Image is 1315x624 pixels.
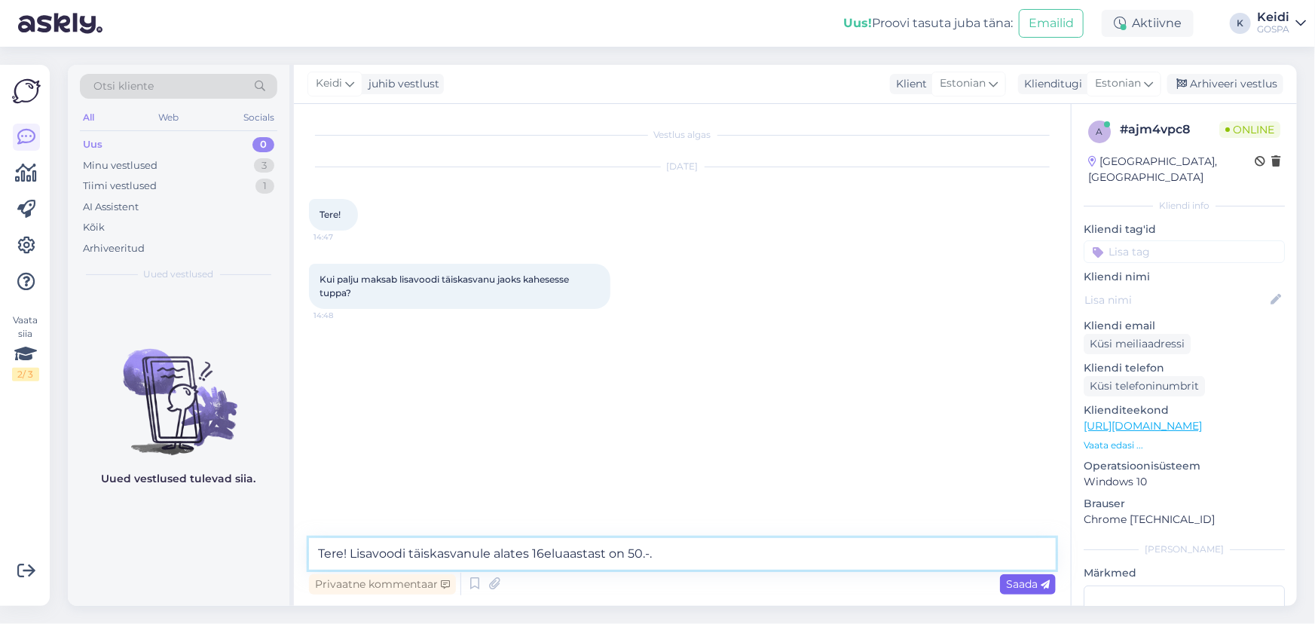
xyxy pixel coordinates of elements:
[240,108,277,127] div: Socials
[1084,222,1285,237] p: Kliendi tag'id
[1095,75,1141,92] span: Estonian
[1230,13,1251,34] div: K
[156,108,182,127] div: Web
[254,158,274,173] div: 3
[1084,334,1191,354] div: Küsi meiliaadressi
[309,160,1056,173] div: [DATE]
[320,209,341,220] span: Tere!
[1084,439,1285,452] p: Vaata edasi ...
[1257,11,1306,35] a: KeidiGOSPA
[1084,240,1285,263] input: Lisa tag
[1102,10,1194,37] div: Aktiivne
[1084,474,1285,490] p: Windows 10
[309,538,1056,570] textarea: Tere! Lisavoodi täiskasvanule alates 16eluaastast on 50.-.
[1084,402,1285,418] p: Klienditeekond
[83,220,105,235] div: Kõik
[68,322,289,457] img: No chats
[93,78,154,94] span: Otsi kliente
[1084,292,1268,308] input: Lisa nimi
[843,16,872,30] b: Uus!
[1084,496,1285,512] p: Brauser
[252,137,274,152] div: 0
[1084,376,1205,396] div: Küsi telefoninumbrit
[1167,74,1283,94] div: Arhiveeri vestlus
[1084,458,1285,474] p: Operatsioonisüsteem
[1084,512,1285,528] p: Chrome [TECHNICAL_ID]
[362,76,439,92] div: juhib vestlust
[1096,126,1103,137] span: a
[12,314,39,381] div: Vaata siia
[102,471,256,487] p: Uued vestlused tulevad siia.
[83,200,139,215] div: AI Assistent
[1219,121,1280,138] span: Online
[1120,121,1219,139] div: # ajm4vpc8
[12,368,39,381] div: 2 / 3
[255,179,274,194] div: 1
[1019,9,1084,38] button: Emailid
[83,158,157,173] div: Minu vestlused
[1084,543,1285,556] div: [PERSON_NAME]
[83,137,102,152] div: Uus
[313,231,370,243] span: 14:47
[1084,565,1285,581] p: Märkmed
[1084,419,1202,433] a: [URL][DOMAIN_NAME]
[80,108,97,127] div: All
[309,128,1056,142] div: Vestlus algas
[843,14,1013,32] div: Proovi tasuta juba täna:
[12,77,41,106] img: Askly Logo
[890,76,927,92] div: Klient
[1084,199,1285,213] div: Kliendi info
[1257,23,1289,35] div: GOSPA
[1257,11,1289,23] div: Keidi
[309,574,456,595] div: Privaatne kommentaar
[1018,76,1082,92] div: Klienditugi
[1084,318,1285,334] p: Kliendi email
[316,75,342,92] span: Keidi
[940,75,986,92] span: Estonian
[320,274,571,298] span: Kui palju maksab lisavoodi täiskasvanu jaoks kahesesse tuppa?
[1088,154,1255,185] div: [GEOGRAPHIC_DATA], [GEOGRAPHIC_DATA]
[1084,269,1285,285] p: Kliendi nimi
[83,241,145,256] div: Arhiveeritud
[313,310,370,321] span: 14:48
[1084,360,1285,376] p: Kliendi telefon
[1006,577,1050,591] span: Saada
[83,179,157,194] div: Tiimi vestlused
[144,268,214,281] span: Uued vestlused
